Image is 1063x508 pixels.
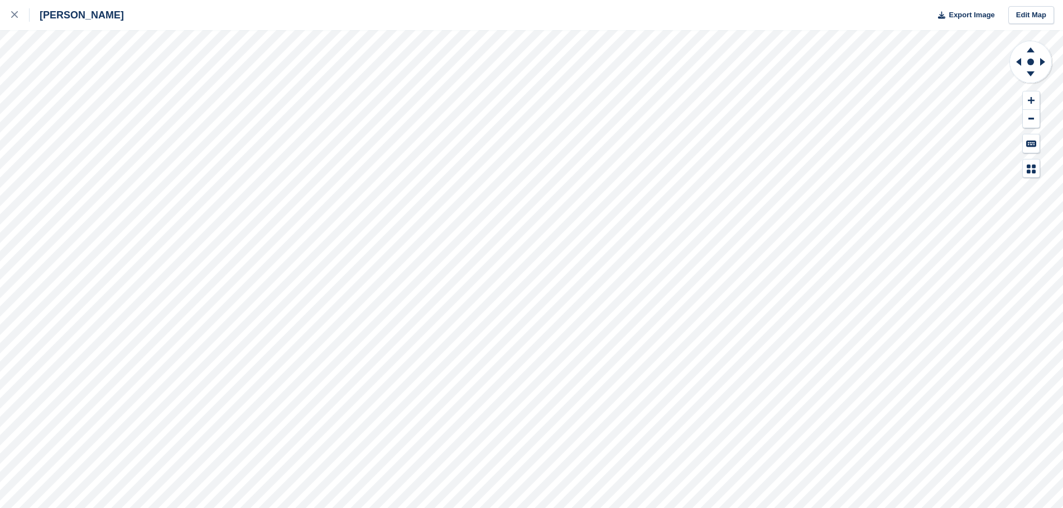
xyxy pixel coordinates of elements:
button: Zoom In [1023,91,1040,110]
div: [PERSON_NAME] [30,8,124,22]
button: Keyboard Shortcuts [1023,134,1040,153]
a: Edit Map [1008,6,1054,25]
button: Export Image [931,6,995,25]
button: Zoom Out [1023,110,1040,128]
button: Map Legend [1023,159,1040,178]
span: Export Image [949,9,994,21]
